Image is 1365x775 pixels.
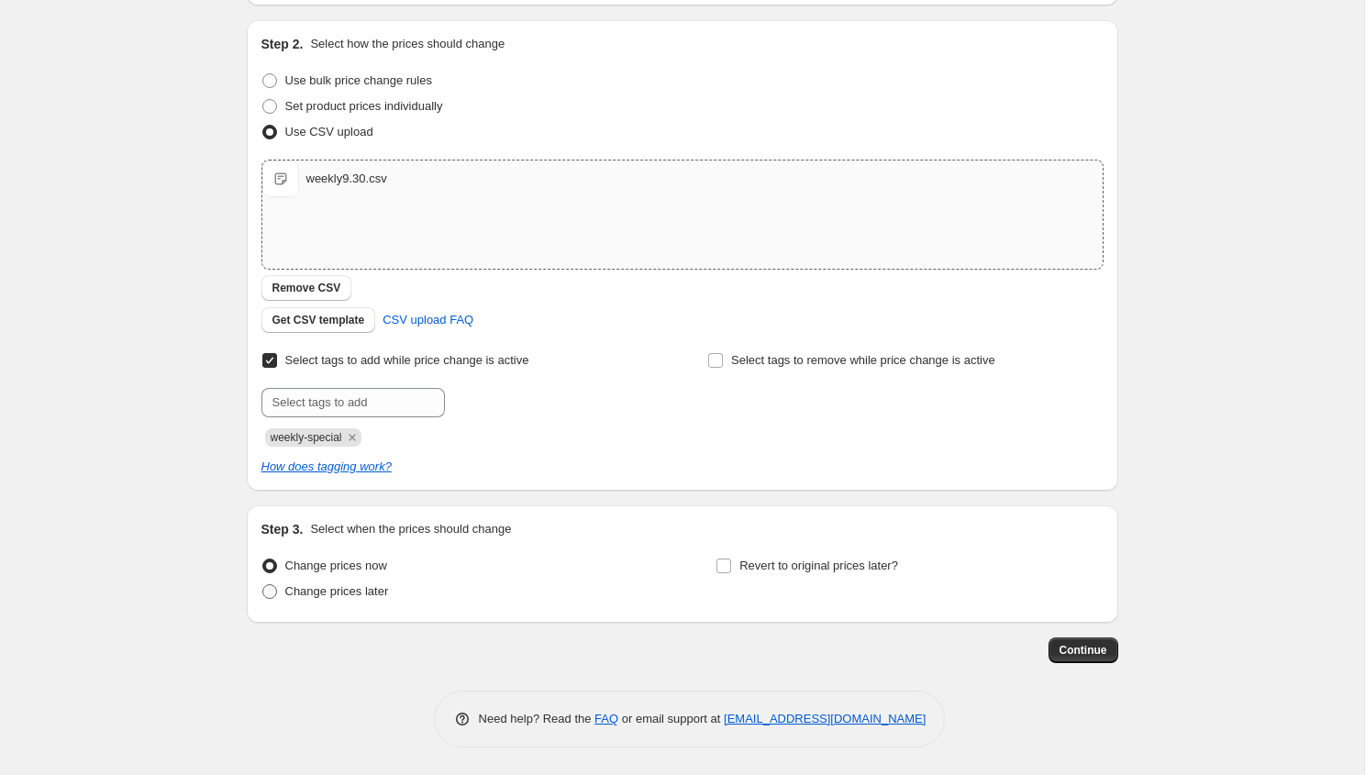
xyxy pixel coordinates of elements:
[724,712,926,725] a: [EMAIL_ADDRESS][DOMAIN_NAME]
[594,712,618,725] a: FAQ
[261,520,304,538] h2: Step 3.
[261,388,445,417] input: Select tags to add
[383,311,473,329] span: CSV upload FAQ
[731,353,995,367] span: Select tags to remove while price change is active
[261,35,304,53] h2: Step 2.
[261,275,352,301] button: Remove CSV
[618,712,724,725] span: or email support at
[285,73,432,87] span: Use bulk price change rules
[285,99,443,113] span: Set product prices individually
[310,35,505,53] p: Select how the prices should change
[261,307,376,333] button: Get CSV template
[285,584,389,598] span: Change prices later
[272,281,341,295] span: Remove CSV
[1049,637,1118,663] button: Continue
[261,459,392,473] a: How does tagging work?
[306,170,387,188] div: weekly9.30.csv
[285,353,529,367] span: Select tags to add while price change is active
[1060,643,1107,658] span: Continue
[271,431,342,444] span: weekly-special
[310,520,511,538] p: Select when the prices should change
[272,313,365,327] span: Get CSV template
[739,559,898,572] span: Revert to original prices later?
[285,559,387,572] span: Change prices now
[344,429,361,446] button: Remove weekly-special
[285,125,373,138] span: Use CSV upload
[372,305,484,335] a: CSV upload FAQ
[479,712,595,725] span: Need help? Read the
